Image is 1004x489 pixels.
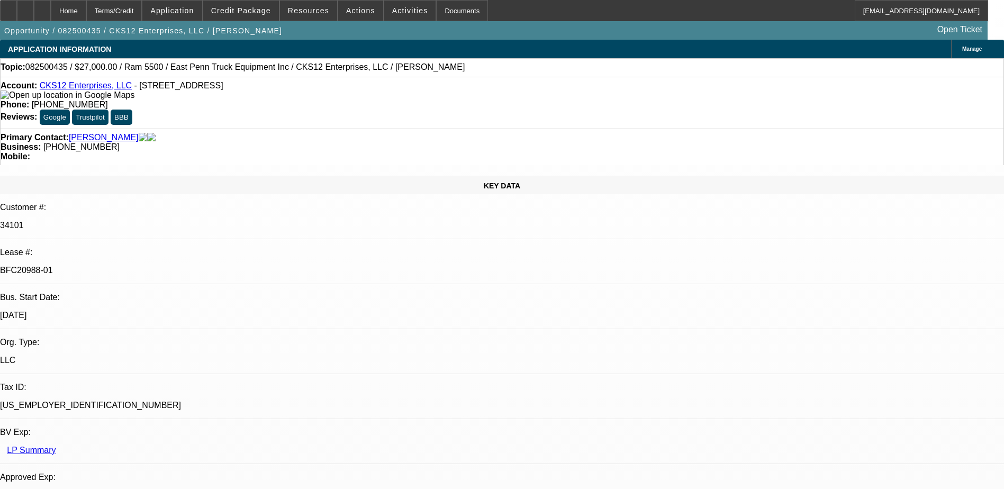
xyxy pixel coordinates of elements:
[111,110,132,125] button: BBB
[1,100,29,109] strong: Phone:
[392,6,428,15] span: Activities
[1,133,69,142] strong: Primary Contact:
[69,133,139,142] a: [PERSON_NAME]
[4,26,282,35] span: Opportunity / 082500435 / CKS12 Enterprises, LLC / [PERSON_NAME]
[346,6,375,15] span: Actions
[142,1,202,21] button: Application
[484,182,520,190] span: KEY DATA
[933,21,987,39] a: Open Ticket
[1,90,134,100] img: Open up location in Google Maps
[32,100,108,109] span: [PHONE_NUMBER]
[962,46,982,52] span: Manage
[338,1,383,21] button: Actions
[43,142,120,151] span: [PHONE_NUMBER]
[203,1,279,21] button: Credit Package
[1,112,37,121] strong: Reviews:
[1,152,30,161] strong: Mobile:
[72,110,108,125] button: Trustpilot
[134,81,223,90] span: - [STREET_ADDRESS]
[288,6,329,15] span: Resources
[7,446,56,455] a: LP Summary
[1,142,41,151] strong: Business:
[40,110,70,125] button: Google
[40,81,132,90] a: CKS12 Enterprises, LLC
[280,1,337,21] button: Resources
[25,62,465,72] span: 082500435 / $27,000.00 / Ram 5500 / East Penn Truck Equipment Inc / CKS12 Enterprises, LLC / [PER...
[147,133,156,142] img: linkedin-icon.png
[1,81,37,90] strong: Account:
[139,133,147,142] img: facebook-icon.png
[211,6,271,15] span: Credit Package
[1,62,25,72] strong: Topic:
[8,45,111,53] span: APPLICATION INFORMATION
[384,1,436,21] button: Activities
[150,6,194,15] span: Application
[1,90,134,99] a: View Google Maps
